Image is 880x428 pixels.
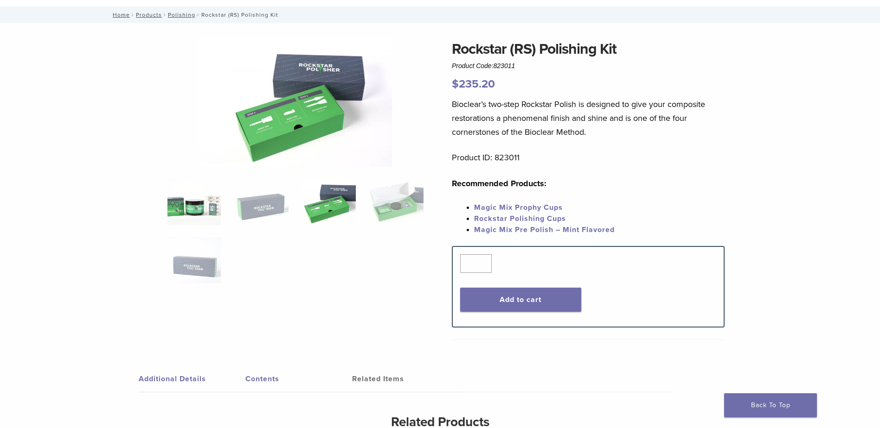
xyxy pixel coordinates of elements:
[452,151,725,164] p: Product ID: 823011
[139,366,245,392] a: Additional Details
[136,12,162,18] a: Products
[452,77,459,91] span: $
[106,6,774,23] nav: Rockstar (RS) Polishing Kit
[168,12,195,18] a: Polishing
[452,62,515,69] span: Product Code:
[110,12,130,18] a: Home
[352,366,459,392] a: Related Items
[452,38,725,60] h1: Rockstar (RS) Polishing Kit
[130,13,136,17] span: /
[474,225,615,234] a: Magic Mix Pre Polish – Mint Flavored
[302,179,356,225] img: Rockstar (RS) Polishing Kit - Image 3
[195,13,201,17] span: /
[474,203,563,212] a: Magic Mix Prophy Cups
[474,214,566,223] a: Rockstar Polishing Cups
[452,97,725,139] p: Bioclear’s two-step Rockstar Polish is designed to give your composite restorations a phenomenal ...
[162,13,168,17] span: /
[452,77,495,91] bdi: 235.20
[452,178,546,189] strong: Recommended Products:
[724,393,817,417] a: Back To Top
[245,366,352,392] a: Contents
[199,38,392,167] img: Rockstar (RS) Polishing Kit - Image 3
[494,62,515,69] span: 823011
[370,179,423,225] img: Rockstar (RS) Polishing Kit - Image 4
[235,179,288,225] img: Rockstar (RS) Polishing Kit - Image 2
[167,237,221,283] img: Rockstar (RS) Polishing Kit - Image 5
[460,288,581,312] button: Add to cart
[167,179,221,225] img: DSC_6582-copy-324x324.jpg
